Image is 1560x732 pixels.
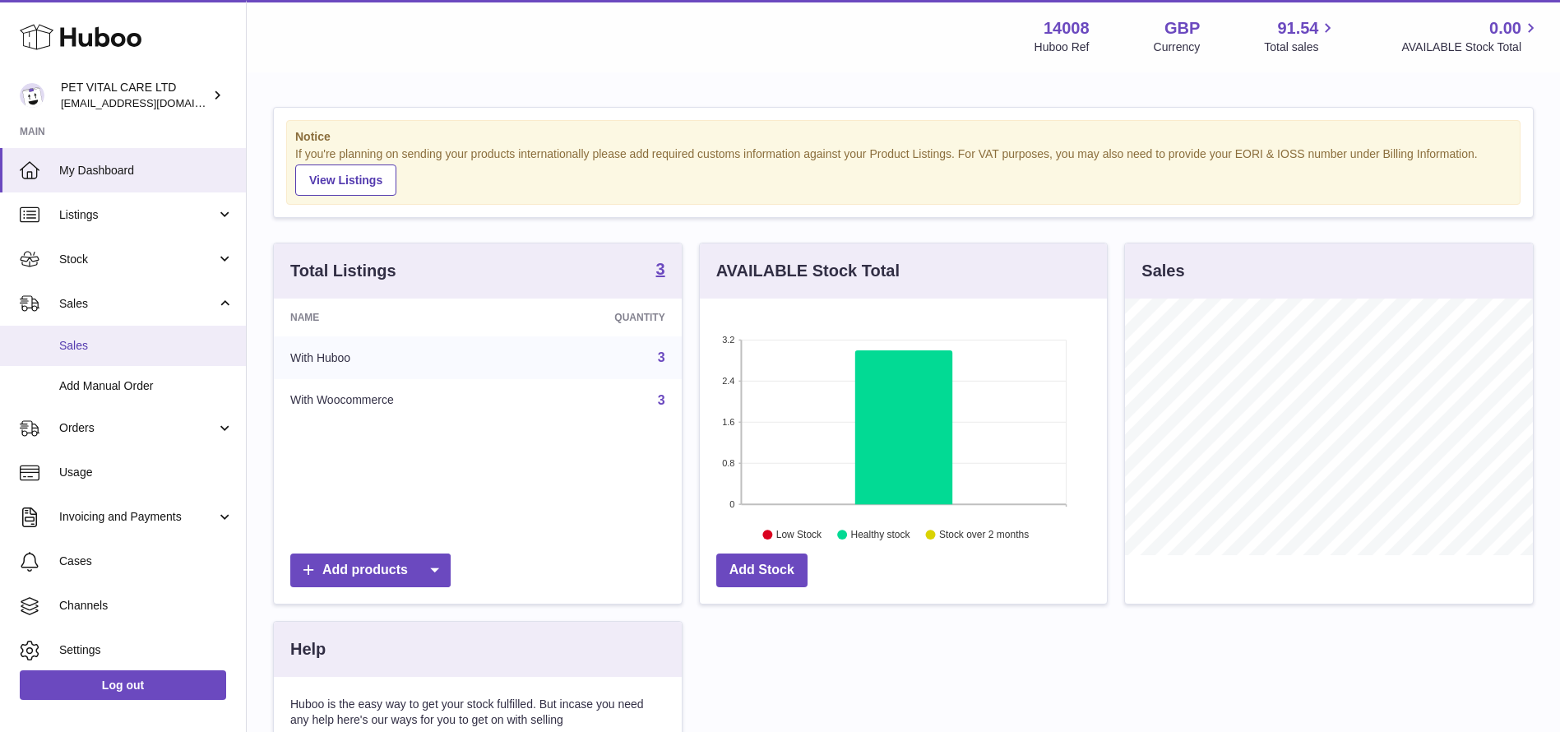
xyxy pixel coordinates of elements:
[59,252,216,267] span: Stock
[59,207,216,223] span: Listings
[1154,39,1201,55] div: Currency
[850,529,910,540] text: Healthy stock
[716,554,808,587] a: Add Stock
[59,509,216,525] span: Invoicing and Payments
[59,598,234,614] span: Channels
[290,260,396,282] h3: Total Listings
[1277,17,1318,39] span: 91.54
[722,417,734,427] text: 1.6
[776,529,822,540] text: Low Stock
[1264,39,1337,55] span: Total sales
[59,554,234,569] span: Cases
[59,163,234,178] span: My Dashboard
[20,83,44,108] img: petvitalcare@gmail.com
[59,465,234,480] span: Usage
[716,260,900,282] h3: AVAILABLE Stock Total
[658,350,665,364] a: 3
[1044,17,1090,39] strong: 14008
[1401,39,1540,55] span: AVAILABLE Stock Total
[656,261,665,277] strong: 3
[290,697,665,728] p: Huboo is the easy way to get your stock fulfilled. But incase you need any help here's our ways f...
[295,129,1511,145] strong: Notice
[656,261,665,280] a: 3
[20,670,226,700] a: Log out
[1164,17,1200,39] strong: GBP
[1035,39,1090,55] div: Huboo Ref
[658,393,665,407] a: 3
[290,638,326,660] h3: Help
[722,458,734,468] text: 0.8
[527,299,682,336] th: Quantity
[1489,17,1521,39] span: 0.00
[59,296,216,312] span: Sales
[61,80,209,111] div: PET VITAL CARE LTD
[59,420,216,436] span: Orders
[729,499,734,509] text: 0
[295,164,396,196] a: View Listings
[722,376,734,386] text: 2.4
[274,379,527,422] td: With Woocommerce
[939,529,1029,540] text: Stock over 2 months
[274,336,527,379] td: With Huboo
[1401,17,1540,55] a: 0.00 AVAILABLE Stock Total
[59,378,234,394] span: Add Manual Order
[722,335,734,345] text: 3.2
[59,338,234,354] span: Sales
[1264,17,1337,55] a: 91.54 Total sales
[295,146,1511,196] div: If you're planning on sending your products internationally please add required customs informati...
[1141,260,1184,282] h3: Sales
[61,96,242,109] span: [EMAIL_ADDRESS][DOMAIN_NAME]
[274,299,527,336] th: Name
[59,642,234,658] span: Settings
[290,554,451,587] a: Add products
